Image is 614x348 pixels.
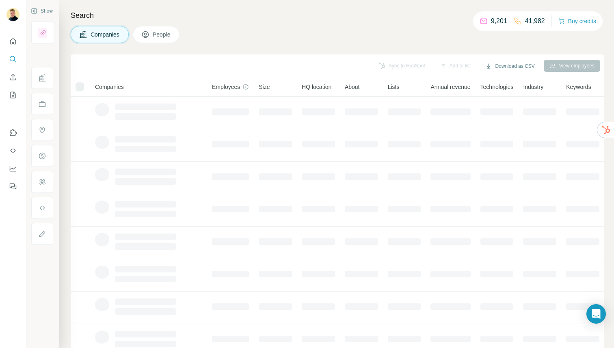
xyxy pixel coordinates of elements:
button: Show [25,5,58,17]
button: Search [6,52,19,67]
span: Companies [95,83,124,91]
button: Use Surfe API [6,143,19,158]
p: 41,982 [525,16,545,26]
span: Annual revenue [430,83,470,91]
button: Download as CSV [480,60,540,72]
button: Enrich CSV [6,70,19,84]
button: My lists [6,88,19,102]
span: About [345,83,360,91]
div: Open Intercom Messenger [586,304,606,324]
span: Keywords [566,83,591,91]
button: Feedback [6,179,19,194]
button: Dashboard [6,161,19,176]
span: HQ location [302,83,331,91]
span: Companies [91,30,120,39]
h4: Search [71,10,604,21]
span: Technologies [480,83,514,91]
span: Industry [523,83,543,91]
span: Lists [388,83,400,91]
p: 9,201 [491,16,507,26]
button: Buy credits [558,15,596,27]
button: Quick start [6,34,19,49]
span: Employees [212,83,240,91]
button: Use Surfe on LinkedIn [6,125,19,140]
span: People [153,30,171,39]
img: Avatar [6,8,19,21]
span: Size [259,83,270,91]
